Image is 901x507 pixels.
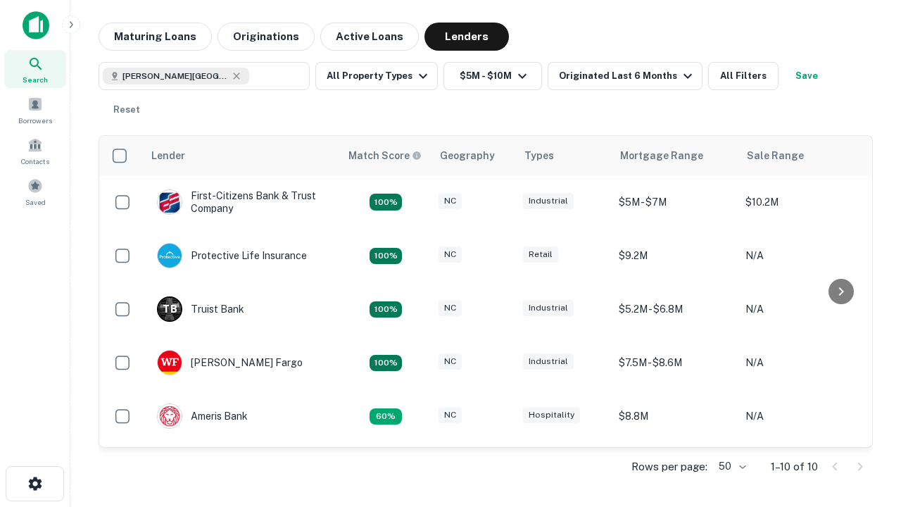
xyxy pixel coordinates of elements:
[158,351,182,375] img: picture
[713,456,748,477] div: 50
[440,147,495,164] div: Geography
[157,189,326,215] div: First-citizens Bank & Trust Company
[158,244,182,268] img: picture
[439,353,462,370] div: NC
[738,229,865,282] td: N/A
[370,408,402,425] div: Matching Properties: 1, hasApolloMatch: undefined
[523,353,574,370] div: Industrial
[612,389,738,443] td: $8.8M
[4,91,66,129] a: Borrowers
[122,70,228,82] span: [PERSON_NAME][GEOGRAPHIC_DATA], [GEOGRAPHIC_DATA]
[99,23,212,51] button: Maturing Loans
[524,147,554,164] div: Types
[738,282,865,336] td: N/A
[559,68,696,84] div: Originated Last 6 Months
[158,190,182,214] img: picture
[443,62,542,90] button: $5M - $10M
[143,136,340,175] th: Lender
[157,243,307,268] div: Protective Life Insurance
[439,407,462,423] div: NC
[21,156,49,167] span: Contacts
[523,193,574,209] div: Industrial
[25,196,46,208] span: Saved
[158,404,182,428] img: picture
[439,246,462,263] div: NC
[23,11,49,39] img: capitalize-icon.png
[151,147,185,164] div: Lender
[831,349,901,417] iframe: Chat Widget
[548,62,702,90] button: Originated Last 6 Months
[771,458,818,475] p: 1–10 of 10
[738,175,865,229] td: $10.2M
[439,193,462,209] div: NC
[431,136,516,175] th: Geography
[523,246,558,263] div: Retail
[424,23,509,51] button: Lenders
[370,355,402,372] div: Matching Properties: 2, hasApolloMatch: undefined
[523,300,574,316] div: Industrial
[4,50,66,88] a: Search
[348,148,422,163] div: Capitalize uses an advanced AI algorithm to match your search with the best lender. The match sco...
[620,147,703,164] div: Mortgage Range
[738,389,865,443] td: N/A
[163,302,177,317] p: T B
[18,115,52,126] span: Borrowers
[516,136,612,175] th: Types
[747,147,804,164] div: Sale Range
[738,443,865,496] td: N/A
[315,62,438,90] button: All Property Types
[784,62,829,90] button: Save your search to get updates of matches that match your search criteria.
[157,296,244,322] div: Truist Bank
[370,301,402,318] div: Matching Properties: 3, hasApolloMatch: undefined
[708,62,779,90] button: All Filters
[23,74,48,85] span: Search
[612,229,738,282] td: $9.2M
[340,136,431,175] th: Capitalize uses an advanced AI algorithm to match your search with the best lender. The match sco...
[157,403,248,429] div: Ameris Bank
[218,23,315,51] button: Originations
[348,148,419,163] h6: Match Score
[612,443,738,496] td: $9.2M
[738,336,865,389] td: N/A
[612,336,738,389] td: $7.5M - $8.6M
[612,136,738,175] th: Mortgage Range
[4,132,66,170] a: Contacts
[738,136,865,175] th: Sale Range
[523,407,580,423] div: Hospitality
[612,175,738,229] td: $5M - $7M
[320,23,419,51] button: Active Loans
[370,194,402,211] div: Matching Properties: 2, hasApolloMatch: undefined
[157,350,303,375] div: [PERSON_NAME] Fargo
[4,173,66,211] a: Saved
[612,282,738,336] td: $5.2M - $6.8M
[104,96,149,124] button: Reset
[370,248,402,265] div: Matching Properties: 2, hasApolloMatch: undefined
[439,300,462,316] div: NC
[631,458,707,475] p: Rows per page:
